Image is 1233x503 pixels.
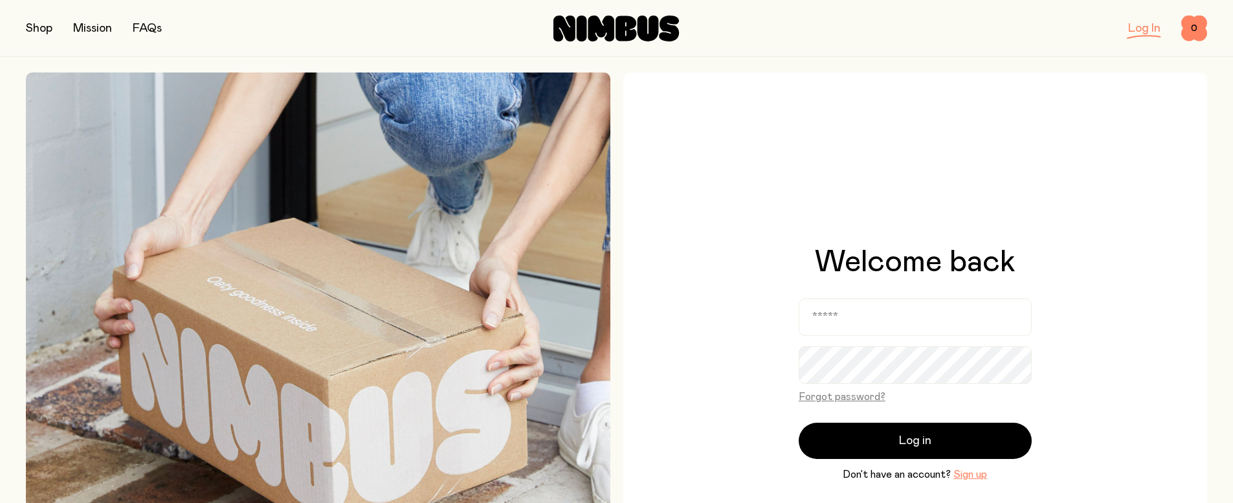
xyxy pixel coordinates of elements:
button: 0 [1181,16,1207,41]
a: Mission [73,23,112,34]
span: Log in [899,432,931,450]
button: Sign up [953,467,987,482]
a: FAQs [133,23,162,34]
a: Log In [1128,23,1161,34]
span: Don’t have an account? [843,467,951,482]
button: Forgot password? [799,389,885,405]
button: Log in [799,423,1032,459]
h1: Welcome back [815,247,1016,278]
